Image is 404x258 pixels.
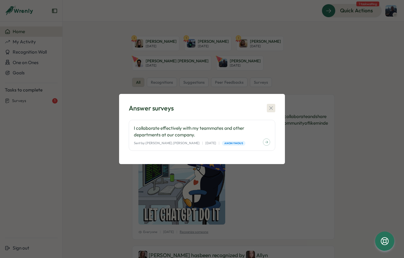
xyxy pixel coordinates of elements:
[219,141,219,146] p: |
[202,141,203,146] p: |
[129,104,174,113] div: Answer surveys
[129,120,275,151] a: I collaborate effectively with my teammates and other departments at our company.Sent by:[PERSON_...
[134,141,200,146] p: Sent by: [PERSON_NAME].[PERSON_NAME]
[205,141,216,146] p: [DATE]
[134,125,270,138] p: I collaborate effectively with my teammates and other departments at our company.
[224,141,243,145] span: Anonymous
